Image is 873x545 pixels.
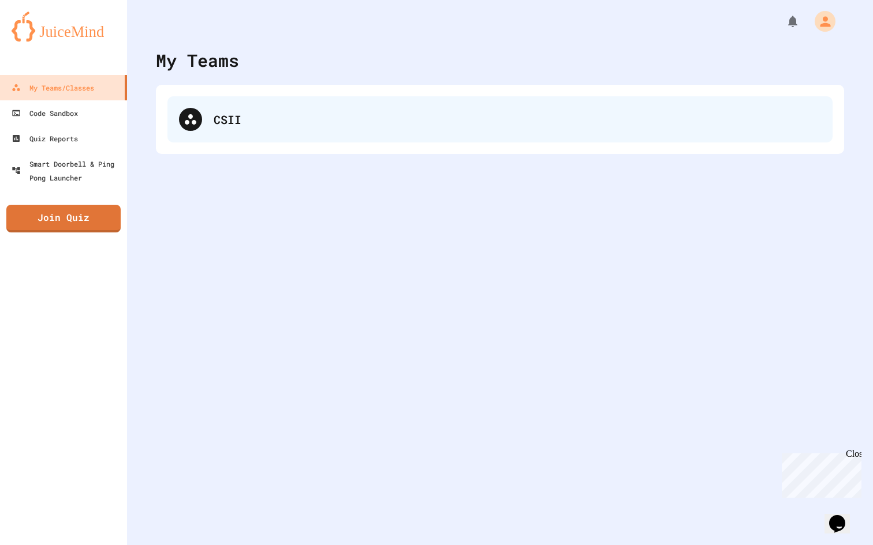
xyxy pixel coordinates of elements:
[167,96,833,142] div: CSII
[12,81,94,95] div: My Teams/Classes
[12,106,78,120] div: Code Sandbox
[156,47,239,73] div: My Teams
[12,131,78,145] div: Quiz Reports
[824,499,861,533] iframe: chat widget
[214,111,821,128] div: CSII
[6,205,121,232] a: Join Quiz
[12,157,122,185] div: Smart Doorbell & Ping Pong Launcher
[764,12,803,31] div: My Notifications
[5,5,80,73] div: Chat with us now!Close
[12,12,115,42] img: logo-orange.svg
[777,449,861,498] iframe: chat widget
[803,8,838,35] div: My Account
